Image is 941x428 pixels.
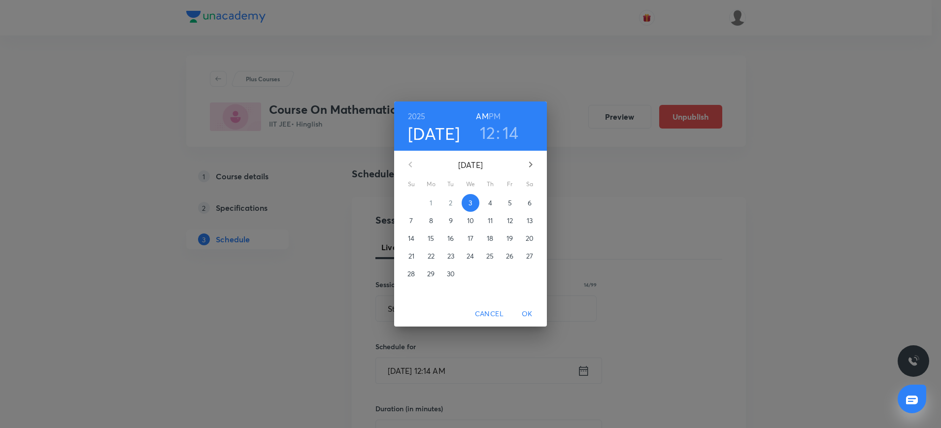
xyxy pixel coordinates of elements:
[503,122,519,143] button: 14
[526,233,534,243] p: 20
[515,308,539,320] span: OK
[480,122,496,143] button: 12
[467,216,474,226] p: 10
[486,251,494,261] p: 25
[521,212,538,230] button: 13
[462,247,479,265] button: 24
[428,233,434,243] p: 15
[442,179,460,189] span: Tu
[462,179,479,189] span: We
[428,251,435,261] p: 22
[408,251,414,261] p: 21
[462,212,479,230] button: 10
[403,179,420,189] span: Su
[475,308,504,320] span: Cancel
[489,109,501,123] button: PM
[496,122,500,143] h3: :
[409,216,413,226] p: 7
[442,265,460,283] button: 30
[422,247,440,265] button: 22
[526,251,533,261] p: 27
[447,269,455,279] p: 30
[527,216,533,226] p: 13
[407,269,415,279] p: 28
[442,247,460,265] button: 23
[521,179,538,189] span: Sa
[469,198,472,208] p: 3
[471,305,507,323] button: Cancel
[501,230,519,247] button: 19
[422,230,440,247] button: 15
[476,109,488,123] button: AM
[508,198,512,208] p: 5
[403,212,420,230] button: 7
[447,233,454,243] p: 16
[442,230,460,247] button: 16
[506,251,513,261] p: 26
[403,247,420,265] button: 21
[403,230,420,247] button: 14
[403,265,420,283] button: 28
[501,247,519,265] button: 26
[442,212,460,230] button: 9
[447,251,454,261] p: 23
[408,109,426,123] button: 2025
[422,212,440,230] button: 8
[511,305,543,323] button: OK
[422,265,440,283] button: 29
[528,198,532,208] p: 6
[408,233,414,243] p: 14
[422,179,440,189] span: Mo
[468,233,473,243] p: 17
[488,198,492,208] p: 4
[481,247,499,265] button: 25
[521,247,538,265] button: 27
[487,233,493,243] p: 18
[488,216,493,226] p: 11
[521,194,538,212] button: 6
[501,179,519,189] span: Fr
[462,230,479,247] button: 17
[481,212,499,230] button: 11
[507,216,513,226] p: 12
[449,216,453,226] p: 9
[429,216,433,226] p: 8
[427,269,435,279] p: 29
[408,123,460,144] button: [DATE]
[462,194,479,212] button: 3
[506,233,513,243] p: 19
[467,251,474,261] p: 24
[422,159,519,171] p: [DATE]
[481,230,499,247] button: 18
[481,179,499,189] span: Th
[481,194,499,212] button: 4
[501,212,519,230] button: 12
[501,194,519,212] button: 5
[521,230,538,247] button: 20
